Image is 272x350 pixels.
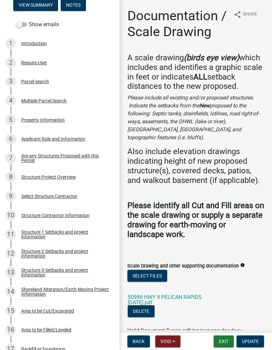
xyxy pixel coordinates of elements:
[5,134,16,144] div: 6
[21,137,85,141] div: Applicant Role and Information
[13,3,58,8] wm-modal-confirm: Summary
[21,41,47,46] div: Introduction
[127,264,239,268] label: Scale Drawing and other supporting documentation
[127,8,228,40] h1: Documentation / Scale Drawing
[234,11,241,19] i: share
[21,194,77,199] div: Select Structure Contractor
[128,305,155,317] button: Delete
[161,339,171,344] span: Void
[5,38,16,49] div: 1
[228,8,263,21] button: shareShare
[5,248,16,259] div: 12
[21,153,109,163] div: Are any Structures Proposed with this Permit
[21,60,47,65] div: Require User
[133,339,145,344] span: Back
[21,249,109,258] div: Structure 2 Setbacks and project information
[193,72,207,82] strong: ALL
[21,118,65,122] div: Property Information
[127,94,259,141] i: Please include all existing and/or proposed structures. Indicate the setbacks from the proposed t...
[21,79,49,84] div: Parcel search
[5,153,16,163] div: 7
[21,213,90,218] div: Structure Contractor Information
[5,57,16,68] div: 2
[5,210,16,221] div: 10
[5,286,16,297] div: 14
[21,327,71,332] div: Area to be Filled/Leveled
[127,53,264,91] h4: A scale drawing which includes and identifies a graphic scale in feet or indicates setback distan...
[16,21,59,29] label: Show emails
[5,172,16,182] div: 8
[21,230,109,239] div: Structure 1 Setbacks and project information
[240,263,245,267] i: info
[184,53,239,62] strong: (birds eye view)
[5,229,16,240] div: 11
[5,115,16,125] div: 5
[21,175,76,179] div: Structure Project Overview
[127,201,264,239] strong: Please identify all Cut and Fill areas on the scale drawing or supply a separate drawing for eart...
[21,268,109,277] div: Structure 3 Setbacks and project information
[214,335,234,347] button: Exit
[127,147,264,185] h4: Also include elevation drawings indicating height of new proposed structure(s), covered decks, pa...
[21,309,74,313] div: Area to be Cut/Excavated
[128,294,202,306] a: 50988 HWY 9 PELICAN RAPIDS [DATE].pdf
[127,335,150,347] button: Back
[5,324,16,335] div: 16
[243,11,257,19] span: Share
[237,335,264,347] button: Update
[5,191,16,202] div: 9
[5,306,16,316] div: 15
[5,76,16,87] div: 3
[61,3,86,8] wm-modal-confirm: Notes
[21,287,109,296] div: Shoreland Alteration/Earth-Moving Project Information
[155,335,180,347] button: Void
[127,270,167,282] button: Select files
[128,309,155,315] wm-modal-confirm: Delete Document
[5,95,16,106] div: 4
[21,98,67,103] div: Multiple Parcel Search
[127,327,242,334] span: Valid Document Types: pdf,jpg,jpeg,png,doc,docx
[199,102,210,109] strong: New
[5,267,16,278] div: 13
[242,339,259,344] span: Update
